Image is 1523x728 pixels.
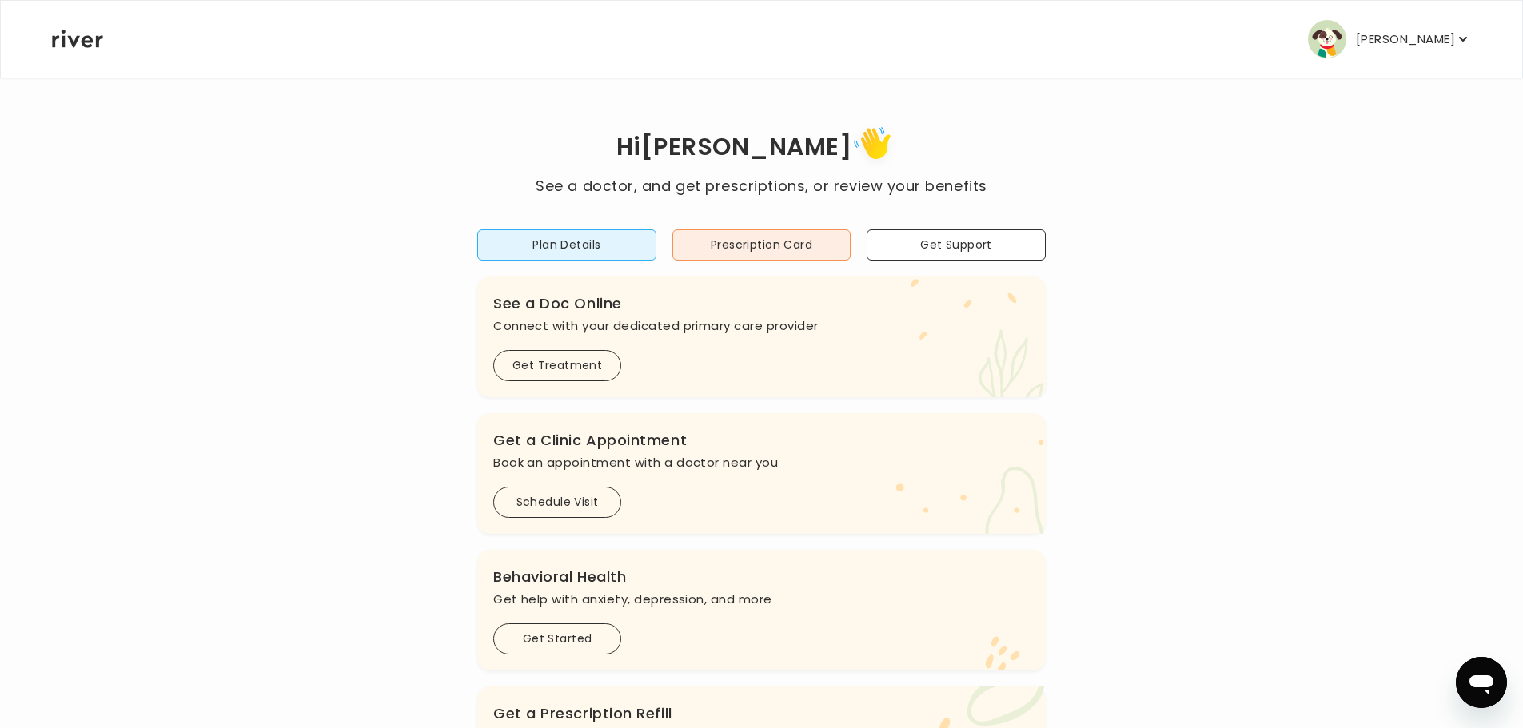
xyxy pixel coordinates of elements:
button: Prescription Card [672,229,851,261]
h3: Get a Prescription Refill [493,702,1030,725]
button: Schedule Visit [493,487,621,518]
p: Get help with anxiety, depression, and more [493,588,1030,611]
button: Get Started [493,623,621,654]
h3: Behavioral Health [493,566,1030,588]
img: user avatar [1308,20,1346,58]
p: [PERSON_NAME] [1356,28,1455,50]
button: Get Support [867,229,1046,261]
h1: Hi [PERSON_NAME] [536,121,987,175]
p: Connect with your dedicated primary care provider [493,315,1030,337]
p: Book an appointment with a doctor near you [493,452,1030,474]
button: Get Treatment [493,350,621,381]
iframe: Button to launch messaging window [1456,657,1507,708]
p: See a doctor, and get prescriptions, or review your benefits [536,175,987,197]
button: user avatar[PERSON_NAME] [1308,20,1471,58]
button: Plan Details [477,229,656,261]
h3: See a Doc Online [493,292,1030,315]
h3: Get a Clinic Appointment [493,429,1030,452]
